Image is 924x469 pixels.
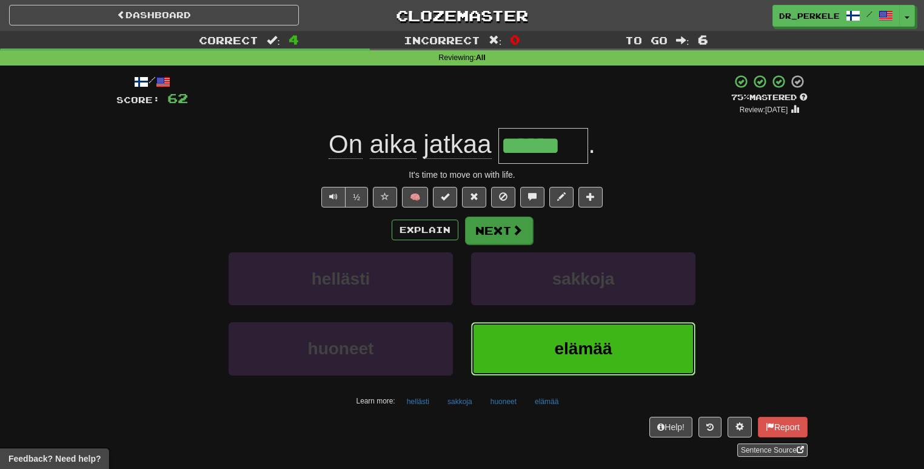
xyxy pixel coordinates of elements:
a: Dashboard [9,5,299,25]
div: It's time to move on with life. [116,169,808,181]
a: Sentence Source [737,444,808,457]
button: huoneet [484,393,523,411]
button: Next [465,217,533,245]
span: hellästi [312,269,370,288]
span: sakkoja [552,269,615,288]
button: sakkoja [441,393,479,411]
span: jatkaa [424,130,492,159]
button: Help! [649,417,692,437]
span: Correct [199,34,258,46]
span: + [438,74,460,110]
span: : [676,35,689,46]
button: Add to collection (alt+a) [578,187,603,208]
span: Open feedback widget [8,453,101,465]
button: Favorite sentence (alt+f) [373,187,397,208]
button: ½ [345,187,368,208]
button: Explain [392,220,458,240]
strong: All [476,53,486,62]
button: elämää [528,393,565,411]
button: 🧠 [402,187,428,208]
span: . [588,130,595,158]
small: Review: [DATE] [740,106,788,114]
div: / [116,74,188,89]
span: 0 [510,32,520,47]
span: 75 % [731,92,749,102]
span: huoneet [308,339,374,358]
span: elämää [555,339,612,358]
button: Discuss sentence (alt+u) [520,187,544,208]
span: aika [370,130,417,159]
button: hellästi [400,393,436,411]
span: 6 [460,77,481,107]
span: 6 [698,32,708,47]
div: Text-to-speech controls [319,187,368,208]
button: hellästi [229,252,453,305]
button: elämää [471,322,695,375]
button: huoneet [229,322,453,375]
button: Edit sentence (alt+d) [549,187,574,208]
span: / [866,10,872,18]
button: sakkoja [471,252,695,305]
span: dr_perkele [779,10,840,21]
span: : [267,35,280,46]
a: dr_perkele / [772,5,900,27]
span: Score: [116,95,160,105]
button: Ignore sentence (alt+i) [491,187,515,208]
button: Round history (alt+y) [698,417,721,437]
small: Learn more: [357,397,395,405]
span: To go [625,34,668,46]
a: Clozemaster [317,5,607,26]
button: Play sentence audio (ctl+space) [321,187,346,208]
span: 4 [289,32,299,47]
span: On [329,130,363,159]
button: Report [758,417,808,437]
div: Mastered [731,92,808,103]
span: : [489,35,502,46]
span: 62 [167,90,188,106]
span: Incorrect [404,34,480,46]
button: Set this sentence to 100% Mastered (alt+m) [433,187,457,208]
button: Reset to 0% Mastered (alt+r) [462,187,486,208]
